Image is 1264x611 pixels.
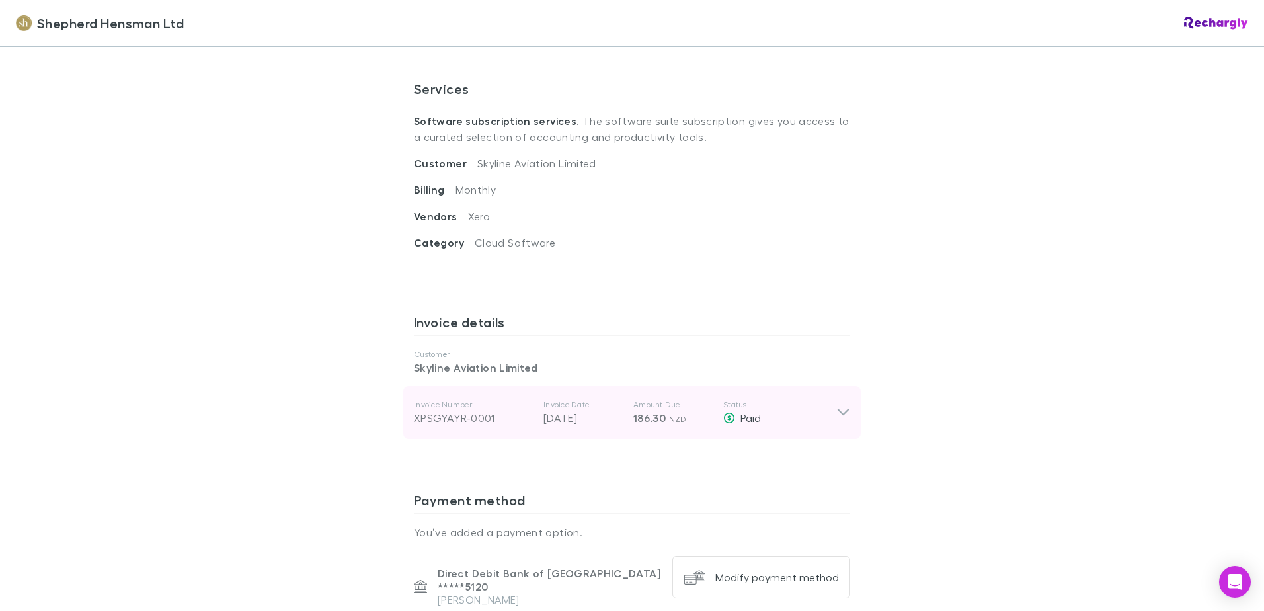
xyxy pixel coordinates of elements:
p: Direct Debit Bank of [GEOGRAPHIC_DATA] ***** 5120 [438,567,662,593]
div: XPSGYAYR-0001 [414,410,533,426]
p: Skyline Aviation Limited [414,360,850,376]
span: Category [414,236,475,249]
strong: Software subscription services [414,114,576,128]
span: NZD [669,414,687,424]
span: Xero [468,210,490,222]
h3: Payment method [414,492,850,513]
p: [PERSON_NAME] [438,593,662,606]
span: Monthly [455,183,496,196]
span: Customer [414,157,477,170]
img: Modify payment method's Logo [684,567,705,588]
span: Billing [414,183,455,196]
button: Modify payment method [672,556,850,598]
span: Skyline Aviation Limited [477,157,596,169]
div: Open Intercom Messenger [1219,566,1251,598]
p: Invoice Date [543,399,623,410]
span: Vendors [414,210,468,223]
p: Status [723,399,836,410]
h3: Services [414,81,850,102]
p: . The software suite subscription gives you access to a curated selection of accounting and produ... [414,102,850,155]
img: Rechargly Logo [1184,17,1248,30]
p: [DATE] [543,410,623,426]
p: Invoice Number [414,399,533,410]
h3: Invoice details [414,314,850,335]
span: Cloud Software [475,236,555,249]
p: You’ve added a payment option. [414,524,850,540]
div: Modify payment method [715,571,839,584]
p: Amount Due [633,399,713,410]
img: Shepherd Hensman Ltd's Logo [16,15,32,31]
p: Customer [414,349,850,360]
span: Shepherd Hensman Ltd [37,13,184,33]
div: Invoice NumberXPSGYAYR-0001Invoice Date[DATE]Amount Due186.30 NZDStatusPaid [403,386,861,439]
span: 186.30 [633,411,666,425]
span: Paid [740,411,761,424]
